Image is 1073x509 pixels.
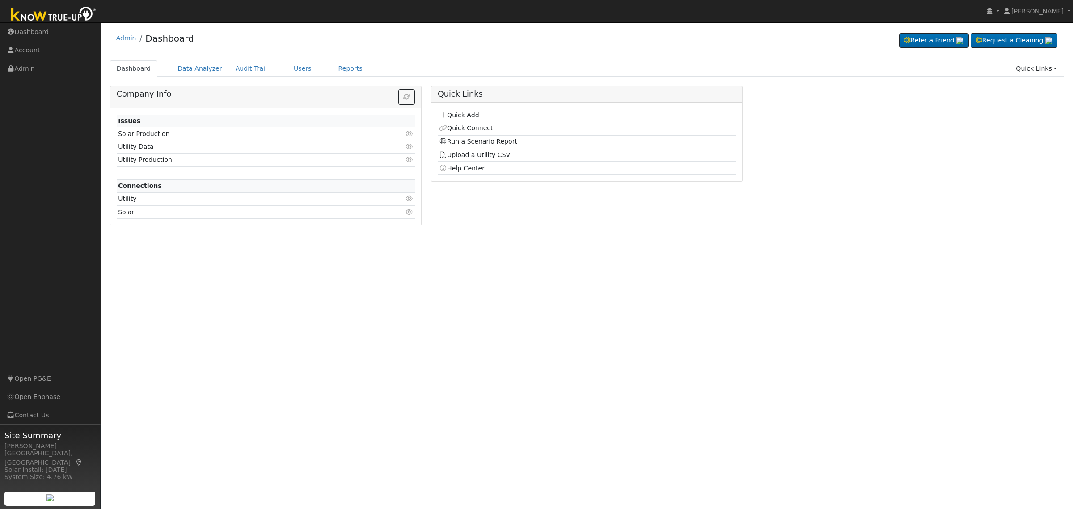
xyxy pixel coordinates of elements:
[406,195,414,202] i: Click to view
[7,5,101,25] img: Know True-Up
[899,33,969,48] a: Refer a Friend
[406,209,414,215] i: Click to view
[116,34,136,42] a: Admin
[46,494,54,501] img: retrieve
[439,138,517,145] a: Run a Scenario Report
[118,117,140,124] strong: Issues
[117,192,367,205] td: Utility
[438,89,736,99] h5: Quick Links
[4,465,96,475] div: Solar Install: [DATE]
[439,165,485,172] a: Help Center
[117,127,367,140] td: Solar Production
[110,60,158,77] a: Dashboard
[406,144,414,150] i: Click to view
[4,449,96,467] div: [GEOGRAPHIC_DATA], [GEOGRAPHIC_DATA]
[287,60,318,77] a: Users
[4,429,96,441] span: Site Summary
[229,60,274,77] a: Audit Trail
[145,33,194,44] a: Dashboard
[406,157,414,163] i: Click to view
[117,153,367,166] td: Utility Production
[1011,8,1064,15] span: [PERSON_NAME]
[4,441,96,451] div: [PERSON_NAME]
[439,151,510,158] a: Upload a Utility CSV
[117,206,367,219] td: Solar
[171,60,229,77] a: Data Analyzer
[118,182,162,189] strong: Connections
[1045,37,1052,44] img: retrieve
[117,89,415,99] h5: Company Info
[4,472,96,482] div: System Size: 4.76 kW
[75,459,83,466] a: Map
[332,60,369,77] a: Reports
[439,111,479,119] a: Quick Add
[971,33,1057,48] a: Request a Cleaning
[117,140,367,153] td: Utility Data
[406,131,414,137] i: Click to view
[439,124,493,131] a: Quick Connect
[956,37,963,44] img: retrieve
[1009,60,1064,77] a: Quick Links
